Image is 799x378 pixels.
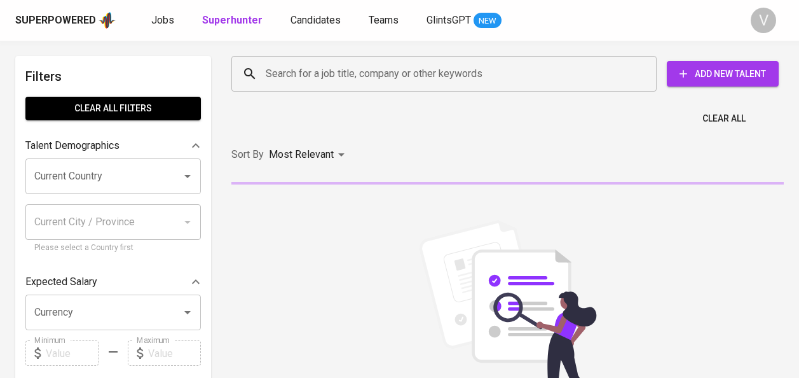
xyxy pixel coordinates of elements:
button: Clear All [697,107,751,130]
a: Candidates [290,13,343,29]
span: Clear All [702,111,746,127]
p: Most Relevant [269,147,334,162]
img: app logo [99,11,116,30]
a: GlintsGPT NEW [427,13,502,29]
h6: Filters [25,66,201,87]
button: Add New Talent [667,61,779,87]
div: Superpowered [15,13,96,28]
p: Please select a Country first [34,242,192,255]
input: Value [148,340,201,366]
div: Most Relevant [269,143,349,167]
a: Teams [369,13,401,29]
input: Value [46,340,99,366]
span: GlintsGPT [427,14,471,26]
button: Open [179,167,196,185]
b: Superhunter [202,14,263,26]
p: Sort By [231,147,264,162]
span: Jobs [151,14,174,26]
span: Teams [369,14,399,26]
button: Open [179,304,196,321]
span: Add New Talent [677,66,768,82]
button: Clear All filters [25,97,201,120]
a: Superhunter [202,13,265,29]
span: Candidates [290,14,341,26]
div: Talent Demographics [25,133,201,158]
div: V [751,8,776,33]
span: Clear All filters [36,101,191,116]
a: Jobs [151,13,177,29]
span: NEW [474,15,502,27]
div: Expected Salary [25,269,201,295]
p: Talent Demographics [25,138,120,153]
p: Expected Salary [25,274,97,290]
a: Superpoweredapp logo [15,11,116,30]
